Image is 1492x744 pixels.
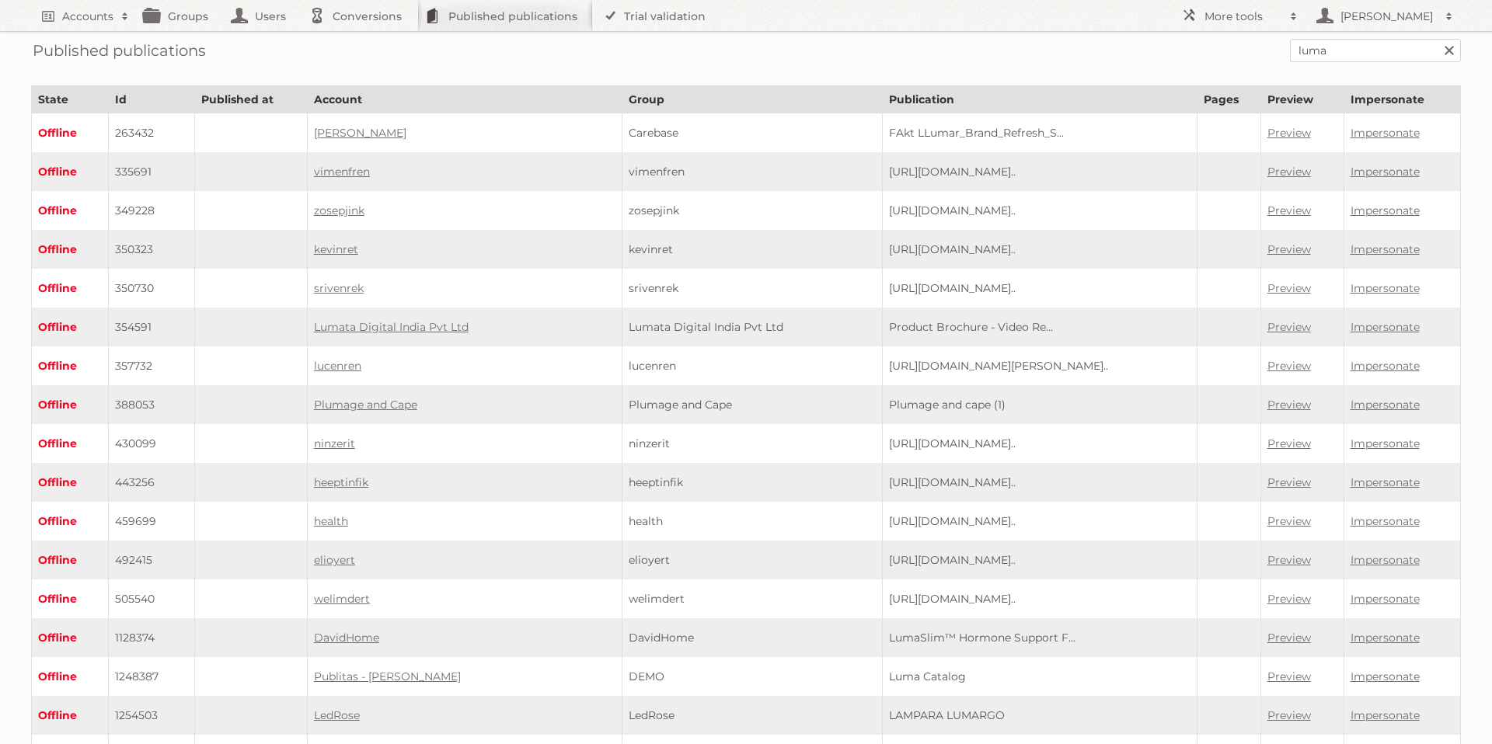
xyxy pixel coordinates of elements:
td: Offline [32,696,109,735]
a: Impersonate [1351,475,1420,489]
td: Product Brochure - Video Re... [882,308,1197,346]
a: Preview [1267,592,1311,606]
td: Offline [32,230,109,269]
td: Offline [32,191,109,230]
td: 388053 [108,385,194,424]
td: welimdert [622,579,882,618]
a: LedRose [314,708,360,722]
a: [PERSON_NAME] [314,126,406,140]
td: Offline [32,424,109,463]
td: 350730 [108,269,194,308]
td: LedRose [622,696,882,735]
td: [URL][DOMAIN_NAME][PERSON_NAME].. [882,346,1197,385]
h2: [PERSON_NAME] [1337,9,1438,24]
td: Offline [32,502,109,541]
td: [URL][DOMAIN_NAME].. [882,152,1197,191]
td: [URL][DOMAIN_NAME].. [882,463,1197,502]
a: Impersonate [1351,281,1420,295]
td: Plumage and cape (1) [882,385,1197,424]
a: Impersonate [1351,553,1420,567]
td: FAkt LLumar_Brand_Refresh_S... [882,113,1197,153]
td: 1248387 [108,657,194,696]
td: Offline [32,657,109,696]
a: lucenren [314,359,361,373]
a: vimenfren [314,165,370,179]
td: lucenren [622,346,882,385]
a: Impersonate [1351,631,1420,645]
a: health [314,514,348,528]
th: Pages [1197,86,1260,113]
td: [URL][DOMAIN_NAME].. [882,502,1197,541]
th: Account [307,86,622,113]
a: Preview [1267,514,1311,528]
td: 1128374 [108,618,194,657]
td: Plumage and Cape [622,385,882,424]
h2: Accounts [62,9,113,24]
td: zosepjink [622,191,882,230]
td: Offline [32,579,109,618]
td: 335691 [108,152,194,191]
a: zosepjink [314,203,364,217]
a: Preview [1267,631,1311,645]
td: Offline [32,113,109,153]
td: Offline [32,152,109,191]
th: Id [108,86,194,113]
td: Offline [32,385,109,424]
a: kevinret [314,242,358,256]
th: State [32,86,109,113]
a: heeptinfik [314,475,368,489]
a: Publitas - [PERSON_NAME] [314,669,461,683]
a: Impersonate [1351,320,1420,334]
td: elioyert [622,541,882,579]
a: Preview [1267,398,1311,412]
a: Preview [1267,165,1311,179]
td: DavidHome [622,618,882,657]
th: Preview [1260,86,1344,113]
td: [URL][DOMAIN_NAME].. [882,269,1197,308]
td: Luma Catalog [882,657,1197,696]
td: 263432 [108,113,194,153]
td: heeptinfik [622,463,882,502]
td: 350323 [108,230,194,269]
a: Impersonate [1351,126,1420,140]
a: elioyert [314,553,355,567]
a: Impersonate [1351,669,1420,683]
a: Impersonate [1351,436,1420,450]
td: Offline [32,308,109,346]
th: Impersonate [1344,86,1460,113]
a: Impersonate [1351,708,1420,722]
a: Preview [1267,475,1311,489]
td: [URL][DOMAIN_NAME].. [882,191,1197,230]
a: Impersonate [1351,203,1420,217]
a: Preview [1267,203,1311,217]
td: 357732 [108,346,194,385]
a: Preview [1267,359,1311,373]
td: [URL][DOMAIN_NAME].. [882,541,1197,579]
a: DavidHome [314,631,379,645]
a: Preview [1267,553,1311,567]
a: welimdert [314,592,370,606]
td: 1254503 [108,696,194,735]
td: Lumata Digital India Pvt Ltd [622,308,882,346]
td: [URL][DOMAIN_NAME].. [882,230,1197,269]
th: Published at [194,86,307,113]
td: 459699 [108,502,194,541]
a: Impersonate [1351,592,1420,606]
td: [URL][DOMAIN_NAME].. [882,424,1197,463]
td: Offline [32,541,109,579]
a: Preview [1267,708,1311,722]
td: 505540 [108,579,194,618]
td: [URL][DOMAIN_NAME].. [882,579,1197,618]
td: 354591 [108,308,194,346]
a: Preview [1267,242,1311,256]
a: Plumage and Cape [314,398,417,412]
a: Impersonate [1351,359,1420,373]
a: Preview [1267,281,1311,295]
td: 349228 [108,191,194,230]
td: Offline [32,269,109,308]
td: 443256 [108,463,194,502]
a: Preview [1267,669,1311,683]
td: vimenfren [622,152,882,191]
td: health [622,502,882,541]
a: Preview [1267,320,1311,334]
